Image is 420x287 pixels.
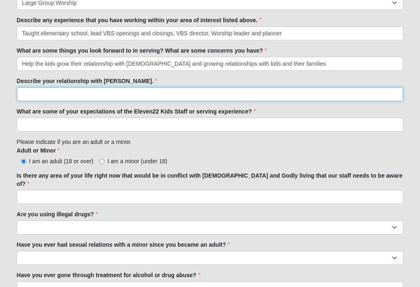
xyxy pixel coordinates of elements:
input: I am an adult (18 or over) [21,159,26,164]
label: Have you ever had sexual relations with a minor since you became an adult? [17,241,230,249]
label: Adult or Minor [17,147,60,155]
label: Are you using illegal drugs? [17,211,98,219]
span: I am a minor (under 18) [107,158,167,165]
label: Describe your relationship with [PERSON_NAME]. [17,77,158,86]
label: Describe any experience that you have working within your area of interest listed above. [17,16,262,25]
input: I am a minor (under 18) [99,159,105,164]
span: I am an adult (18 or over) [29,158,94,165]
label: What are some things you look forward to in serving? What are some concerns you have? [17,47,267,55]
label: What are some of your expectations of the Eleven22 Kids Staff or serving experience? [17,108,256,116]
label: Have you ever gone through treatment for alcohol or drug abuse? [17,271,201,280]
label: Is there any area of your life right now that would be in conflict with [DEMOGRAPHIC_DATA] and Go... [17,172,404,188]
